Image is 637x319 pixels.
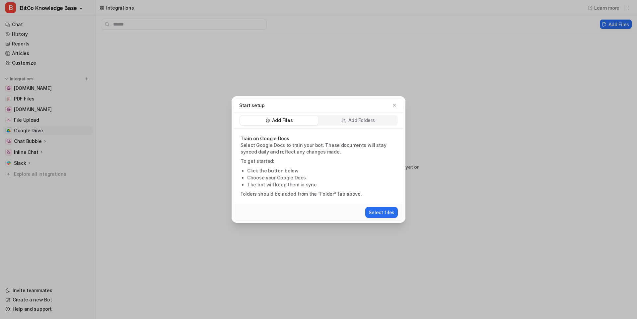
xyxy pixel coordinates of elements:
li: Click the button below [247,167,396,174]
button: Select files [365,207,398,218]
p: Add Folders [348,117,375,124]
p: Select Google Docs to train your bot. These documents will stay synced daily and reflect any chan... [241,142,396,155]
li: The bot will keep them in sync [247,181,396,188]
p: Train on Google Docs [241,135,396,142]
li: Choose your Google Docs [247,174,396,181]
p: Folders should be added from the “Folder” tab above. [241,191,396,197]
p: Start setup [239,102,265,109]
p: To get started: [241,158,396,164]
p: Add Files [272,117,293,124]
